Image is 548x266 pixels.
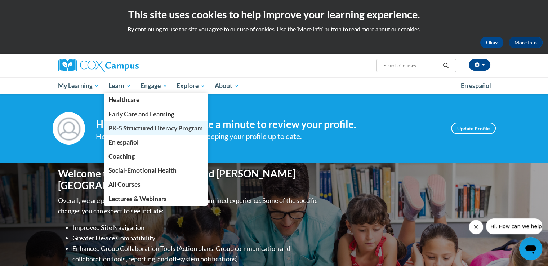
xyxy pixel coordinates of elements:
span: Explore [177,81,205,90]
li: Enhanced Group Collaboration Tools (Action plans, Group communication and collaboration tools, re... [72,243,319,264]
iframe: Message from company [486,218,542,234]
div: Main menu [47,77,501,94]
span: Social-Emotional Health [108,167,177,174]
span: Coaching [108,152,135,160]
button: Search [440,61,451,70]
span: En español [461,82,491,89]
span: About [215,81,239,90]
a: En español [104,135,208,149]
button: Okay [480,37,503,48]
a: Social-Emotional Health [104,163,208,177]
a: All Courses [104,177,208,191]
span: En español [108,138,139,146]
span: Healthcare [108,96,139,103]
li: Improved Site Navigation [72,222,319,233]
span: Early Care and Learning [108,110,174,118]
a: Learn [104,77,136,94]
a: Lectures & Webinars [104,192,208,206]
a: PK-5 Structured Literacy Program [104,121,208,135]
a: Early Care and Learning [104,107,208,121]
div: Help improve your experience by keeping your profile up to date. [96,130,440,142]
h2: This site uses cookies to help improve your learning experience. [5,7,543,22]
a: En español [456,78,496,93]
p: By continuing to use the site you agree to our use of cookies. Use the ‘More info’ button to read... [5,25,543,33]
a: Update Profile [451,123,496,134]
img: Cox Campus [58,59,139,72]
a: About [210,77,244,94]
button: Account Settings [469,59,490,71]
a: Explore [172,77,210,94]
img: Profile Image [53,112,85,145]
iframe: Button to launch messaging window [519,237,542,260]
a: My Learning [53,77,104,94]
span: Engage [141,81,168,90]
a: Healthcare [104,93,208,107]
p: Overall, we are proud to provide you with a more streamlined experience. Some of the specific cha... [58,195,319,216]
input: Search Courses [383,61,440,70]
span: Hi. How can we help? [4,5,58,11]
h4: Hi [PERSON_NAME]! Take a minute to review your profile. [96,118,440,130]
span: My Learning [58,81,99,90]
span: Learn [108,81,131,90]
span: Lectures & Webinars [108,195,167,203]
a: Cox Campus [58,59,195,72]
a: Engage [136,77,172,94]
li: Greater Device Compatibility [72,233,319,243]
h1: Welcome to the new and improved [PERSON_NAME][GEOGRAPHIC_DATA] [58,168,319,192]
a: More Info [509,37,543,48]
iframe: Close message [469,220,483,234]
span: PK-5 Structured Literacy Program [108,124,203,132]
a: Coaching [104,149,208,163]
span: All Courses [108,181,141,188]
